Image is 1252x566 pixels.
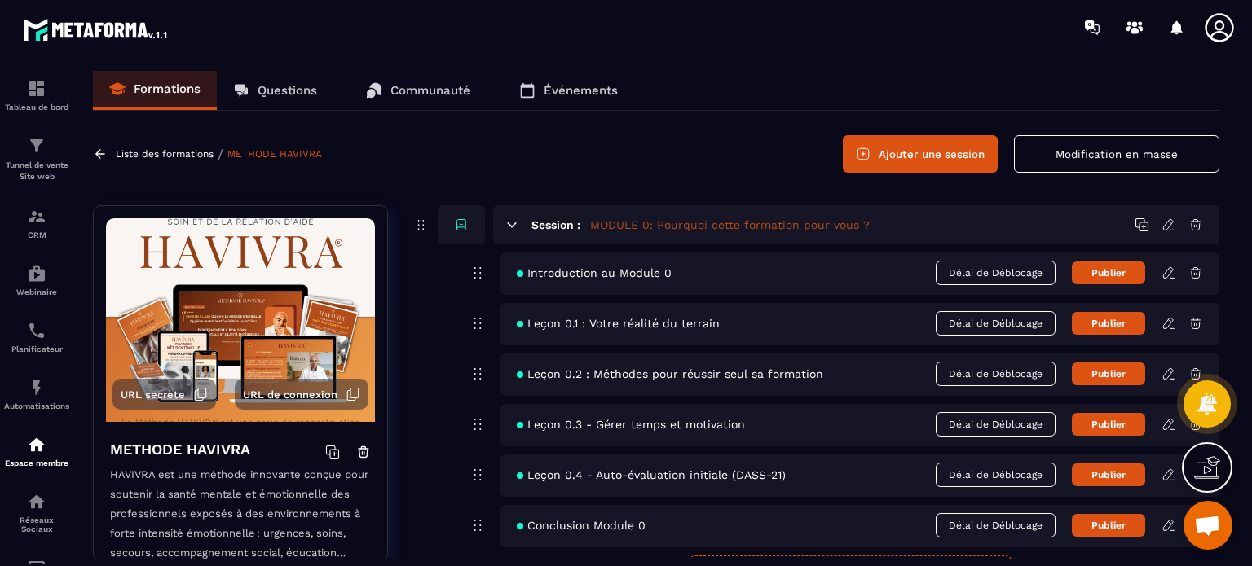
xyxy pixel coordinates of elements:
[1072,312,1145,335] button: Publier
[27,435,46,454] img: automations
[517,418,745,431] span: Leçon 0.3 - Gérer temps et motivation
[1072,362,1145,385] button: Publier
[4,103,69,112] p: Tableau de bord
[4,287,69,296] p: Webinaire
[27,378,46,397] img: automations
[4,309,69,366] a: schedulerschedulerPlanificateur
[27,207,46,226] img: formation
[936,261,1056,285] span: Délai de Déblocage
[4,252,69,309] a: automationsautomationsWebinaire
[23,15,170,44] img: logo
[27,136,46,156] img: formation
[4,480,69,546] a: social-networksocial-networkRéseaux Sociaux
[517,266,672,279] span: Introduction au Module 0
[517,367,823,380] span: Leçon 0.2 : Méthodes pour réussir seul sa formation
[27,492,46,511] img: social-network
[531,218,580,231] h6: Session :
[112,379,216,410] button: URL secrète
[4,459,69,467] p: Espace membre
[134,81,201,96] p: Formations
[4,124,69,195] a: formationformationTunnel de vente Site web
[121,388,185,401] span: URL secrète
[218,147,223,162] span: /
[116,148,214,160] a: Liste des formations
[4,516,69,533] p: Réseaux Sociaux
[517,468,786,481] span: Leçon 0.4 - Auto-évaluation initiale (DASS-21)
[936,311,1056,336] span: Délai de Déblocage
[243,388,337,401] span: URL de connexion
[4,230,69,239] p: CRM
[1184,501,1232,550] div: Ouvrir le chat
[4,401,69,410] p: Automatisations
[235,379,368,410] button: URL de connexion
[93,71,217,110] a: Formations
[544,83,618,98] p: Événements
[517,317,720,330] span: Leçon 0.1 : Votre réalité du terrain
[936,463,1056,487] span: Délai de Déblocage
[843,135,998,173] button: Ajouter une session
[1014,135,1219,173] button: Modification en masse
[590,217,870,233] h5: MODULE 0: Pourquoi cette formation pour vous ?
[227,148,322,160] a: METHODE HAVIVRA
[4,160,69,182] p: Tunnel de vente Site web
[110,438,250,461] h4: METHODE HAVIVRA
[4,423,69,480] a: automationsautomationsEspace membre
[27,79,46,99] img: formation
[390,83,470,98] p: Communauté
[936,362,1056,386] span: Délai de Déblocage
[4,195,69,252] a: formationformationCRM
[936,513,1056,537] span: Délai de Déblocage
[503,71,634,110] a: Événements
[106,218,375,422] img: background
[1072,514,1145,537] button: Publier
[1072,413,1145,436] button: Publier
[517,519,646,532] span: Conclusion Module 0
[1072,463,1145,486] button: Publier
[4,344,69,353] p: Planificateur
[217,71,333,110] a: Questions
[1072,261,1145,284] button: Publier
[4,67,69,124] a: formationformationTableau de bord
[27,264,46,283] img: automations
[4,366,69,423] a: automationsautomationsAutomatisations
[350,71,487,110] a: Communauté
[258,83,317,98] p: Questions
[27,321,46,340] img: scheduler
[936,412,1056,437] span: Délai de Déblocage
